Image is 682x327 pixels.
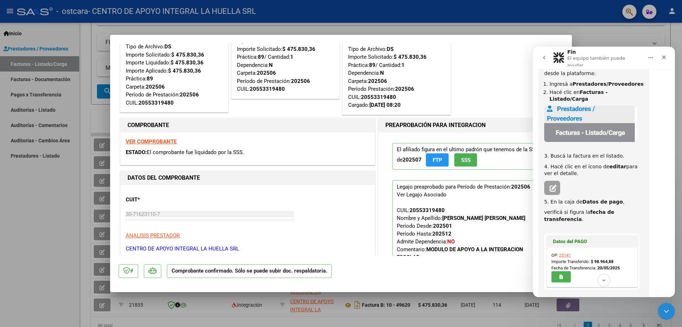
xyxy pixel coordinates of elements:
button: FTP [426,153,449,167]
li: Ingresá a [17,34,111,41]
b: Facturas - Listado/Carga [17,43,75,55]
p: Comprobante confirmado. Sólo se puede subir doc. respaldatoria. [167,264,332,278]
div: Tipo de Archivo: Importe Solicitado: Práctica: / Cantidad: Dependencia: Carpeta: Período de Prest... [237,37,334,93]
strong: DATOS DEL COMPROBANTE [128,174,200,181]
iframe: Intercom live chat [658,303,675,320]
strong: 202506 [395,86,414,92]
strong: N [380,70,384,76]
b: editar [77,117,93,123]
button: Scroll to bottom [65,228,77,240]
div: 20553319480 [410,206,445,214]
b: Prestadores/Proveedores [40,35,111,40]
strong: 89 [147,75,153,82]
span: Comentario: [397,246,523,260]
strong: N [269,62,273,68]
strong: 89 [369,62,375,68]
span: SSS [461,157,471,163]
b: Datos de pago [50,152,90,158]
div: PREAPROBACIÓN PARA INTEGRACION [378,132,562,281]
strong: $ 475.830,36 [171,52,204,58]
a: VER COMPROBANTE [126,138,177,145]
strong: DS [387,46,394,52]
p: CUIT [126,196,199,204]
p: El afiliado figura en el ultimo padrón que tenemos de la SSS de [392,143,548,170]
strong: 1 [401,62,405,68]
strong: 202506 [291,78,310,84]
span: ESTADO: [126,149,147,155]
mat-expansion-panel-header: PREAPROBACIÓN PARA INTEGRACION [378,118,562,132]
strong: $ 475.830,36 [170,59,204,66]
li: Hacé clic en [17,42,111,56]
strong: MODULO DE APOYO A LA INTEGRACION ESCOLAR [397,246,523,260]
strong: [DATE] 08:20 [369,102,401,108]
strong: 202506 [257,70,276,76]
span: El comprobante fue liquidado por la SSS. [147,149,244,155]
div: Tipo de Archivo: Importe Solicitado: Práctica: / Cantidad: Dependencia: Carpeta: Período Prestaci... [348,37,445,109]
span: CUIL: Nombre y Apellido: Período Desde: Período Hasta: Admite Dependencia: [397,207,525,260]
span: FTP [433,157,442,163]
button: SSS [454,153,477,167]
div: Ver Legajo Asociado [397,191,446,199]
p: CENTRO DE APOYO INTEGRAL LA HUELLA SRL [126,245,369,253]
div: Tipo de Archivo: Importe Solicitado: Importe Liquidado: Importe Aplicado: Práctica: Carpeta: Perí... [126,43,223,107]
div: 20553319480 [139,99,174,107]
div: 💡 Podés revisar esta información desde la plataforma: [11,16,111,30]
b: fecha de transferencia [11,163,81,175]
div: 20553319480 [250,85,285,93]
strong: DS [164,43,171,50]
strong: $ 475.830,36 [394,54,427,60]
iframe: Intercom live chat [533,47,675,297]
strong: COMPROBANTE [128,122,169,128]
div: 4. Hacé clic en el ícono de para ver el detalle. [11,117,111,131]
strong: 202512 [432,231,451,237]
strong: 202507 [402,157,422,163]
strong: $ 475.830,36 [168,68,201,74]
div: 3. Buscá la factura en el listado. [11,99,111,113]
div: 20553319480 [361,93,396,101]
span: ANALISIS PRESTADOR [126,232,180,239]
strong: $ 475.830,36 [282,46,315,52]
p: Legajo preaprobado para Período de Prestación: [392,180,548,264]
strong: 202506 [180,91,199,98]
div: 5. En la caja de , [11,152,111,159]
strong: 1 [290,54,293,60]
strong: 202506 [368,78,387,84]
strong: 202501 [433,223,452,229]
strong: 202506 [146,84,165,90]
strong: NO [447,238,455,245]
strong: 202506 [511,184,530,190]
strong: 89 [258,54,264,60]
strong: [PERSON_NAME] [PERSON_NAME] [442,215,525,221]
div: verificá si figura la . ​​ [11,162,111,183]
h1: PREAPROBACIÓN PARA INTEGRACION [385,121,486,130]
